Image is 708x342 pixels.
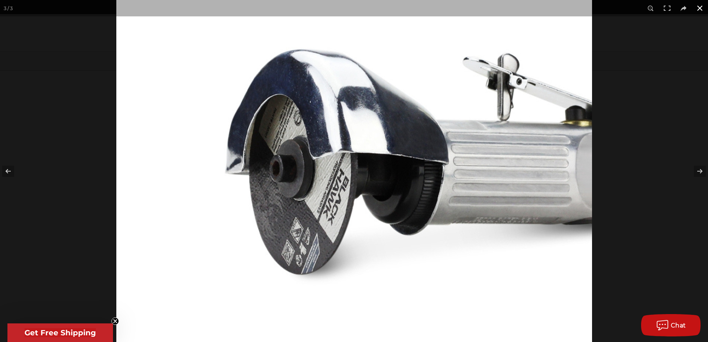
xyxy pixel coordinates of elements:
span: Chat [671,322,686,329]
button: Close teaser [111,317,119,325]
div: Get Free ShippingClose teaser [7,323,113,342]
button: Chat [641,314,701,336]
button: Next (arrow right) [682,153,708,190]
span: Get Free Shipping [25,328,96,337]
